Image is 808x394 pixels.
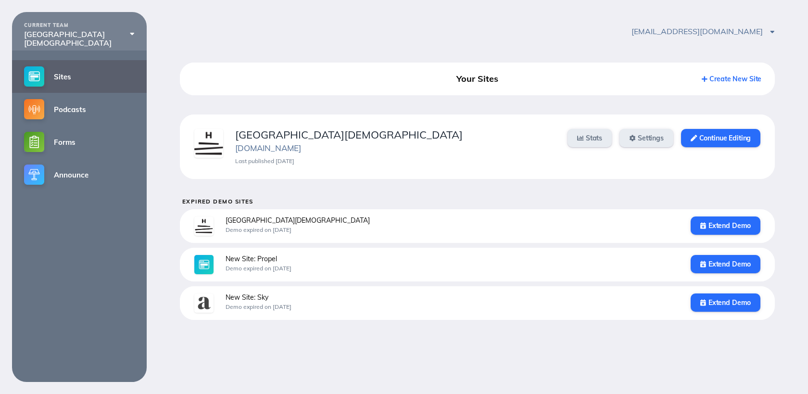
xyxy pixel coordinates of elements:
[235,158,555,165] div: Last published [DATE]
[12,158,147,191] a: Announce
[24,99,44,119] img: podcasts-small@2x.png
[12,126,147,158] a: Forms
[12,93,147,126] a: Podcasts
[194,255,214,274] img: sites-large@2x.jpg
[568,129,612,147] a: Stats
[702,75,762,83] a: Create New Site
[226,304,679,310] div: Demo expired on [DATE]
[182,198,775,204] h5: Expired Demo Sites
[226,265,679,272] div: Demo expired on [DATE]
[24,23,135,28] div: CURRENT TEAM
[12,60,147,93] a: Sites
[619,129,673,147] a: Settings
[226,227,679,233] div: Demo expired on [DATE]
[24,132,44,152] img: forms-small@2x.png
[194,293,214,313] img: 0n5e3kwwxbuc3jxm.jpg
[235,129,555,141] div: [GEOGRAPHIC_DATA][DEMOGRAPHIC_DATA]
[24,165,44,185] img: announce-small@2x.png
[691,293,760,312] a: Extend Demo
[383,70,572,88] div: Your Sites
[681,129,760,147] a: Continue Editing
[235,143,301,153] a: [DOMAIN_NAME]
[631,26,775,36] span: [EMAIL_ADDRESS][DOMAIN_NAME]
[24,30,135,48] div: [GEOGRAPHIC_DATA][DEMOGRAPHIC_DATA]
[194,216,214,236] img: yi6qrzusiobb5tho.png
[226,293,679,301] div: New Site: Sky
[24,66,44,87] img: sites-small@2x.png
[226,255,679,263] div: New Site: Propel
[691,216,760,235] a: Extend Demo
[691,255,760,273] a: Extend Demo
[226,216,679,224] div: [GEOGRAPHIC_DATA][DEMOGRAPHIC_DATA]
[194,129,223,158] img: psqtb4ykltgfx2pd.png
